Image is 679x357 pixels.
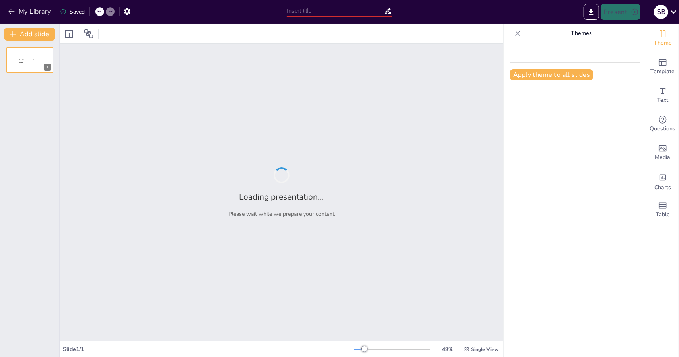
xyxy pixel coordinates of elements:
[63,345,354,353] div: Slide 1 / 1
[647,24,679,52] div: Change the overall theme
[438,345,457,353] div: 49 %
[647,110,679,138] div: Get real-time input from your audience
[510,69,593,80] button: Apply theme to all slides
[471,346,498,353] span: Single View
[524,24,639,43] p: Themes
[601,4,640,20] button: Present
[6,47,53,73] div: 1
[654,4,668,20] button: S B
[60,8,85,16] div: Saved
[650,124,676,133] span: Questions
[584,4,599,20] button: Export to PowerPoint
[655,153,671,162] span: Media
[19,59,36,64] span: Sendsteps presentation editor
[6,5,54,18] button: My Library
[647,167,679,196] div: Add charts and graphs
[84,29,93,39] span: Position
[44,64,51,71] div: 1
[651,67,675,76] span: Template
[647,196,679,224] div: Add a table
[654,39,672,47] span: Theme
[657,96,668,105] span: Text
[287,5,384,17] input: Insert title
[4,28,55,41] button: Add slide
[647,52,679,81] div: Add ready made slides
[654,5,668,19] div: S B
[647,138,679,167] div: Add images, graphics, shapes or video
[654,183,671,192] span: Charts
[228,210,335,218] p: Please wait while we prepare your content
[63,27,76,40] div: Layout
[647,81,679,110] div: Add text boxes
[239,191,324,202] h2: Loading presentation...
[656,210,670,219] span: Table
